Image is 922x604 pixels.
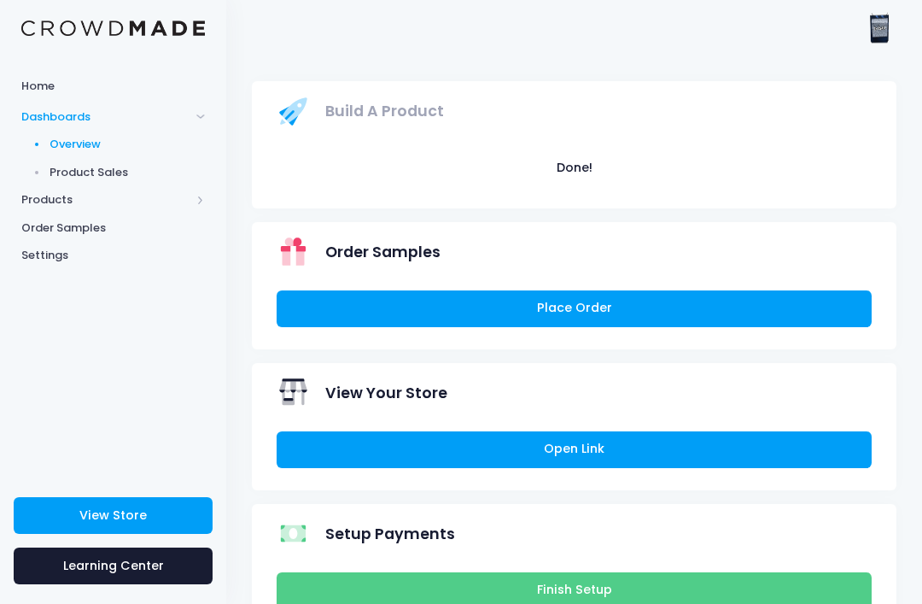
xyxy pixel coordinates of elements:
img: User [862,11,896,45]
span: Build A Product [325,100,444,123]
a: View Store [14,497,213,534]
a: Open Link [277,431,872,468]
span: Settings [21,247,205,264]
span: Product Sales [50,164,206,181]
img: Logo [21,21,205,37]
span: Overview [50,136,206,153]
span: Order Samples [21,220,205,237]
span: Home [21,78,205,95]
span: View Your Store [325,382,447,405]
span: Dashboards [21,108,190,126]
a: Learning Center [14,548,213,584]
span: Learning Center [63,557,164,574]
span: Order Samples [325,241,441,264]
span: Setup Payments [325,523,455,546]
a: Place Order [277,290,872,327]
span: Products [21,191,190,208]
button: Done! [277,150,872,186]
span: View Store [79,507,147,524]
